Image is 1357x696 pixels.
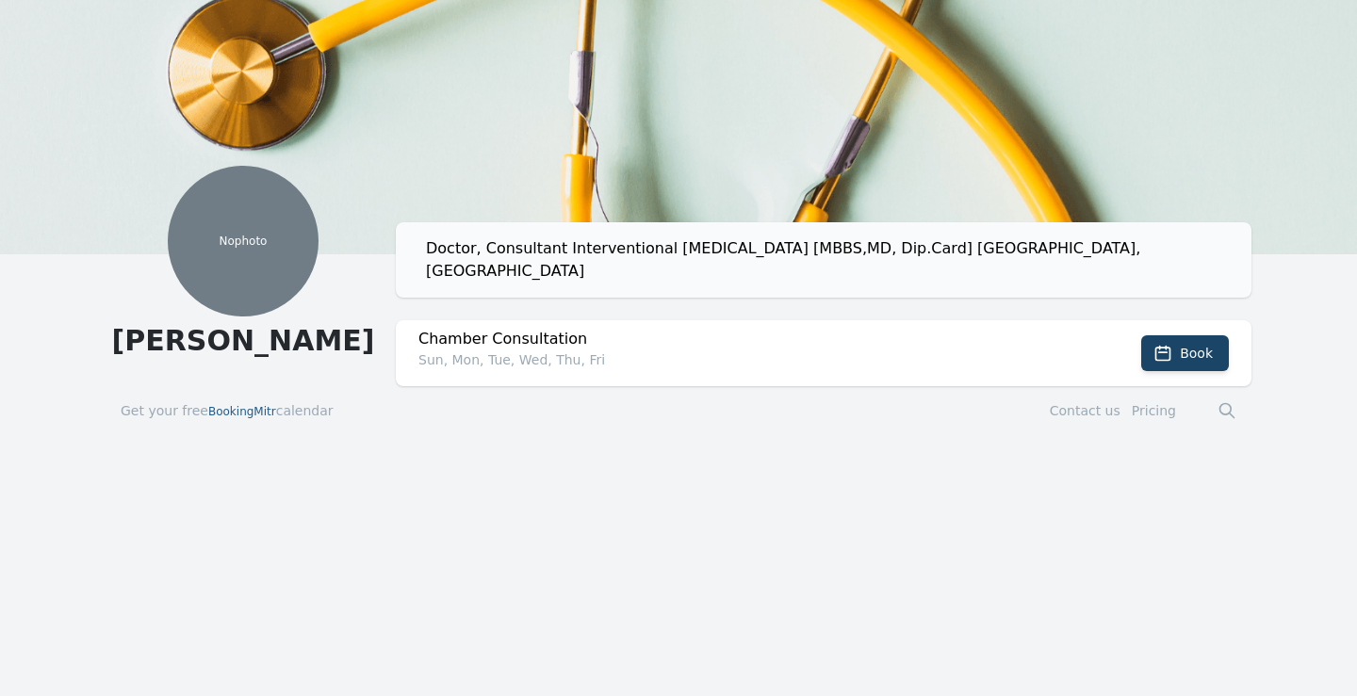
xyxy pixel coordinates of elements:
a: Contact us [1050,403,1120,418]
h2: Chamber Consultation [418,328,1059,350]
div: Doctor, Consultant Interventional [MEDICAL_DATA] [MBBS,MD, Dip.Card] [GEOGRAPHIC_DATA], [GEOGRAPH... [426,237,1236,283]
button: Book [1141,335,1229,371]
a: Pricing [1132,403,1176,418]
p: No photo [168,234,319,249]
span: Book [1180,344,1213,363]
a: Get your freeBookingMitrcalendar [121,401,334,420]
span: BookingMitr [208,405,276,418]
p: Sun, Mon, Tue, Wed, Thu, Fri [418,350,1059,369]
h1: [PERSON_NAME] [106,324,381,358]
